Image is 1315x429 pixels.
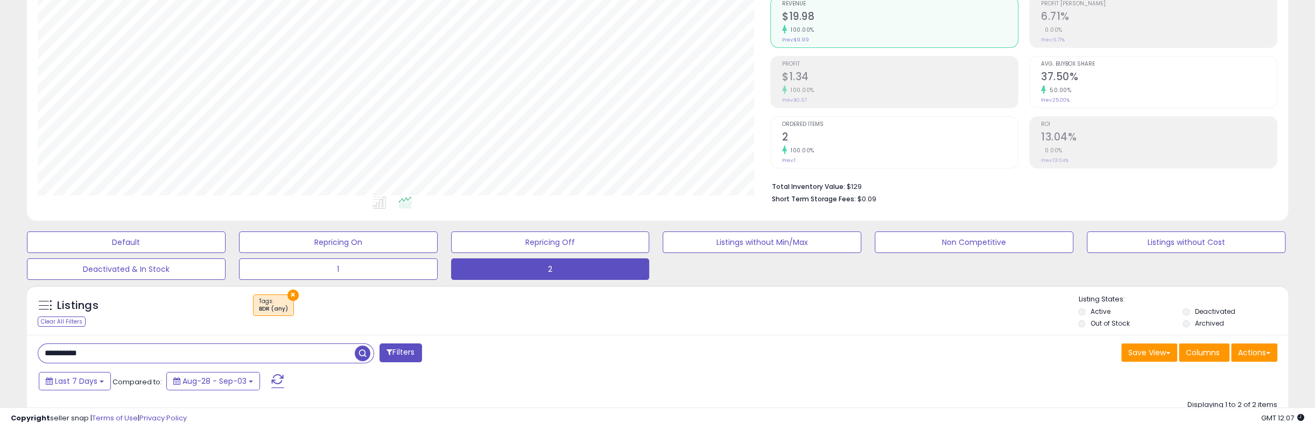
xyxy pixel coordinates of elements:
[1186,347,1220,358] span: Columns
[1041,157,1068,164] small: Prev: 13.04%
[39,372,111,390] button: Last 7 Days
[857,194,876,204] span: $0.09
[1231,343,1277,362] button: Actions
[1121,343,1177,362] button: Save View
[1187,400,1277,410] div: Displaying 1 to 2 of 2 items
[782,37,809,43] small: Prev: $9.99
[787,86,814,94] small: 100.00%
[1041,37,1065,43] small: Prev: 6.71%
[57,298,99,313] h5: Listings
[1041,146,1063,154] small: 0.00%
[259,297,288,313] span: Tags :
[772,194,856,203] b: Short Term Storage Fees:
[787,26,814,34] small: 100.00%
[1041,61,1277,67] span: Avg. Buybox Share
[772,182,845,191] b: Total Inventory Value:
[1041,131,1277,145] h2: 13.04%
[11,413,50,423] strong: Copyright
[782,61,1018,67] span: Profit
[782,71,1018,85] h2: $1.34
[782,1,1018,7] span: Revenue
[772,179,1269,192] li: $129
[1041,122,1277,128] span: ROI
[1078,294,1288,305] p: Listing States:
[379,343,421,362] button: Filters
[787,146,814,154] small: 100.00%
[1091,307,1110,316] label: Active
[1261,413,1304,423] span: 2025-09-11 12:07 GMT
[1195,319,1224,328] label: Archived
[239,231,438,253] button: Repricing On
[139,413,187,423] a: Privacy Policy
[166,372,260,390] button: Aug-28 - Sep-03
[782,157,796,164] small: Prev: 1
[1041,71,1277,85] h2: 37.50%
[1041,1,1277,7] span: Profit [PERSON_NAME]
[875,231,1073,253] button: Non Competitive
[1046,86,1071,94] small: 50.00%
[1041,97,1070,103] small: Prev: 25.00%
[451,231,650,253] button: Repricing Off
[1179,343,1229,362] button: Columns
[782,131,1018,145] h2: 2
[782,97,807,103] small: Prev: $0.67
[55,376,97,386] span: Last 7 Days
[27,231,226,253] button: Default
[1041,10,1277,25] h2: 6.71%
[92,413,138,423] a: Terms of Use
[663,231,861,253] button: Listings without Min/Max
[1087,231,1285,253] button: Listings without Cost
[239,258,438,280] button: 1
[1195,307,1235,316] label: Deactivated
[782,10,1018,25] h2: $19.98
[112,377,162,387] span: Compared to:
[38,317,86,327] div: Clear All Filters
[782,122,1018,128] span: Ordered Items
[1041,26,1063,34] small: 0.00%
[259,305,288,313] div: BDR (any)
[1091,319,1130,328] label: Out of Stock
[27,258,226,280] button: Deactivated & In Stock
[11,413,187,424] div: seller snap | |
[287,290,299,301] button: ×
[182,376,247,386] span: Aug-28 - Sep-03
[451,258,650,280] button: 2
